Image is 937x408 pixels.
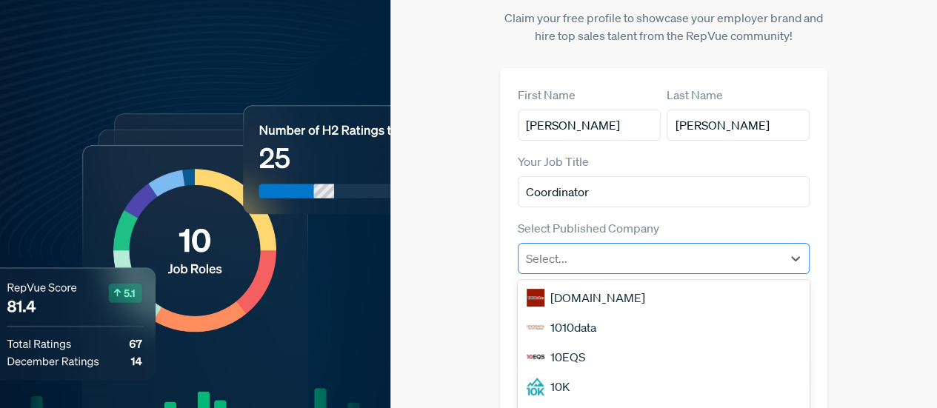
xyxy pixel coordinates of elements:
[527,348,544,366] img: 10EQS
[518,86,576,104] label: First Name
[527,378,544,395] img: 10K
[518,176,810,207] input: Title
[518,110,661,141] input: First Name
[527,318,544,336] img: 1010data
[518,219,659,237] label: Select Published Company
[518,283,810,312] div: [DOMAIN_NAME]
[518,342,810,372] div: 10EQS
[527,289,544,307] img: 1000Bulbs.com
[518,372,810,401] div: 10K
[667,86,723,104] label: Last Name
[518,312,810,342] div: 1010data
[518,153,589,170] label: Your Job Title
[667,110,810,141] input: Last Name
[500,9,828,44] p: Claim your free profile to showcase your employer brand and hire top sales talent from the RepVue...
